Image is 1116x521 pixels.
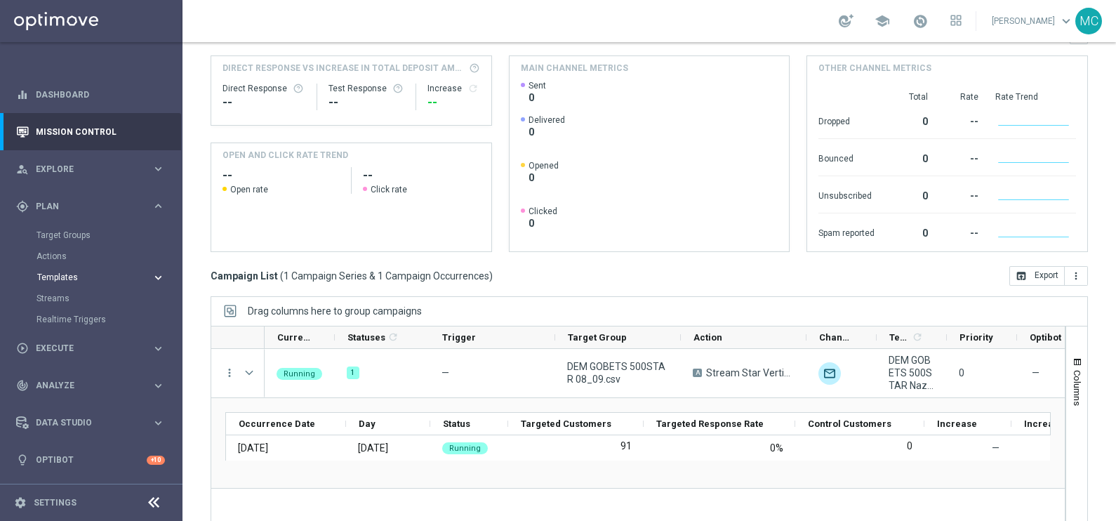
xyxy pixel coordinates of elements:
[15,343,166,354] button: play_circle_outline Execute keyboard_arrow_right
[36,246,181,267] div: Actions
[211,270,493,282] h3: Campaign List
[36,293,146,304] a: Streams
[819,332,853,343] span: Channel
[945,109,978,131] div: --
[238,442,268,454] div: 08 Sep 2025
[818,183,875,206] div: Unsubscribed
[347,332,385,343] span: Statuses
[36,272,166,283] button: Templates keyboard_arrow_right
[16,200,152,213] div: Plan
[995,91,1076,103] div: Rate Trend
[529,217,557,230] span: 0
[990,11,1075,32] a: [PERSON_NAME]keyboard_arrow_down
[1032,367,1039,379] span: —
[1016,270,1027,282] i: open_in_browser
[15,164,166,175] button: person_search Explore keyboard_arrow_right
[147,456,165,465] div: +10
[277,332,311,343] span: Current Status
[16,163,29,176] i: person_search
[222,149,348,161] h4: OPEN AND CLICK RATE TREND
[358,442,388,454] div: Monday
[347,367,359,379] div: 1
[891,146,928,169] div: 0
[16,379,29,392] i: track_changes
[1058,13,1074,29] span: keyboard_arrow_down
[875,13,890,29] span: school
[230,184,268,195] span: Open rate
[16,88,29,101] i: equalizer
[818,62,931,74] h4: Other channel metrics
[529,91,546,104] span: 0
[36,76,165,113] a: Dashboard
[248,305,422,317] div: Row Groups
[222,83,305,94] div: Direct Response
[656,418,764,429] span: Targeted Response Rate
[36,251,146,262] a: Actions
[521,62,628,74] h4: Main channel metrics
[328,83,405,94] div: Test Response
[223,367,236,379] button: more_vert
[36,314,146,325] a: Realtime Triggers
[36,381,152,390] span: Analyze
[945,220,978,243] div: --
[152,416,165,430] i: keyboard_arrow_right
[15,380,166,391] div: track_changes Analyze keyboard_arrow_right
[1065,266,1088,286] button: more_vert
[818,362,841,385] div: Optimail
[16,113,165,150] div: Mission Control
[277,367,322,380] colored-tag: Running
[36,165,152,173] span: Explore
[937,418,977,429] span: Increase
[16,442,165,479] div: Optibot
[36,113,165,150] a: Mission Control
[891,109,928,131] div: 0
[1070,270,1082,282] i: more_vert
[15,89,166,100] div: equalizer Dashboard
[529,160,559,171] span: Opened
[36,267,181,288] div: Templates
[36,202,152,211] span: Plan
[818,146,875,169] div: Bounced
[889,354,935,392] span: DEM GOBETS 500STAR Nazionale 08.09
[284,270,489,282] span: 1 Campaign Series & 1 Campaign Occurrences
[15,201,166,212] button: gps_fixed Plan keyboard_arrow_right
[443,418,470,429] span: Status
[427,94,480,111] div: --
[693,332,722,343] span: Action
[15,417,166,428] button: Data Studio keyboard_arrow_right
[818,109,875,131] div: Dropped
[891,91,928,103] div: Total
[280,270,284,282] span: (
[441,367,449,378] span: —
[387,331,399,343] i: refresh
[359,418,376,429] span: Day
[222,167,340,184] h2: --
[568,332,627,343] span: Target Group
[529,171,559,184] span: 0
[16,416,152,429] div: Data Studio
[16,163,152,176] div: Explore
[37,273,138,282] span: Templates
[239,418,315,429] span: Occurrence Date
[770,442,783,454] div: 0%
[945,183,978,206] div: --
[36,225,181,246] div: Target Groups
[889,332,910,343] span: Templates
[1009,266,1065,286] button: open_in_browser Export
[467,83,479,94] i: refresh
[992,442,999,454] span: —
[16,342,152,355] div: Execute
[427,83,480,94] div: Increase
[945,146,978,169] div: --
[529,80,546,91] span: Sent
[16,379,152,392] div: Analyze
[152,379,165,393] i: keyboard_arrow_right
[521,418,611,429] span: Targeted Customers
[152,162,165,176] i: keyboard_arrow_right
[16,200,29,213] i: gps_fixed
[152,199,165,213] i: keyboard_arrow_right
[152,342,165,355] i: keyboard_arrow_right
